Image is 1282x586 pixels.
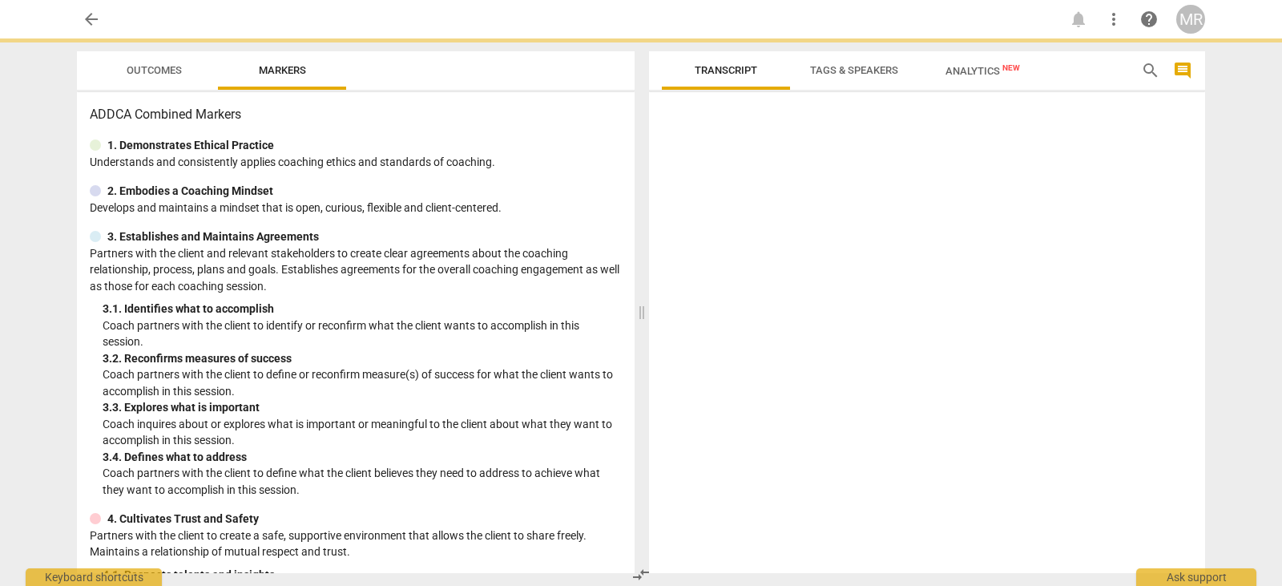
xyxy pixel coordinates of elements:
span: comment [1173,61,1192,80]
div: 3. 2. Reconfirms measures of success [103,350,622,367]
div: 3. 3. Explores what is important [103,399,622,416]
p: Coach partners with the client to define or reconfirm measure(s) of success for what the client w... [103,366,622,399]
div: 3. 1. Identifies what to accomplish [103,301,622,317]
div: Ask support [1136,568,1256,586]
p: Coach partners with the client to define what the client believes they need to address to achieve... [103,465,622,498]
div: 3. 4. Defines what to address [103,449,622,466]
div: Keyboard shortcuts [26,568,162,586]
button: Search [1138,58,1163,83]
span: Transcript [695,64,757,76]
p: 2. Embodies a Coaching Mindset [107,183,273,200]
p: Partners with the client and relevant stakeholders to create clear agreements about the coaching ... [90,245,622,295]
span: more_vert [1104,10,1123,29]
span: Markers [259,64,306,76]
p: 4. Cultivates Trust and Safety [107,511,259,527]
p: 1. Demonstrates Ethical Practice [107,137,274,154]
span: search [1141,61,1160,80]
span: arrow_back [82,10,101,29]
div: 4. 1. Respects talents and insights [103,567,622,584]
h3: ADDCA Combined Markers [90,105,622,124]
p: Understands and consistently applies coaching ethics and standards of coaching. [90,154,622,171]
p: Coach partners with the client to identify or reconfirm what the client wants to accomplish in th... [103,317,622,350]
span: help [1139,10,1159,29]
span: New [1002,63,1020,72]
p: 3. Establishes and Maintains Agreements [107,228,319,245]
p: Coach inquires about or explores what is important or meaningful to the client about what they wa... [103,416,622,449]
span: Tags & Speakers [810,64,898,76]
span: Outcomes [127,64,182,76]
a: Help [1135,5,1163,34]
button: Show/Hide comments [1170,58,1195,83]
p: Partners with the client to create a safe, supportive environment that allows the client to share... [90,527,622,560]
span: compare_arrows [631,565,651,584]
button: MR [1176,5,1205,34]
span: Analytics [945,65,1020,77]
p: Develops and maintains a mindset that is open, curious, flexible and client-centered. [90,200,622,216]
